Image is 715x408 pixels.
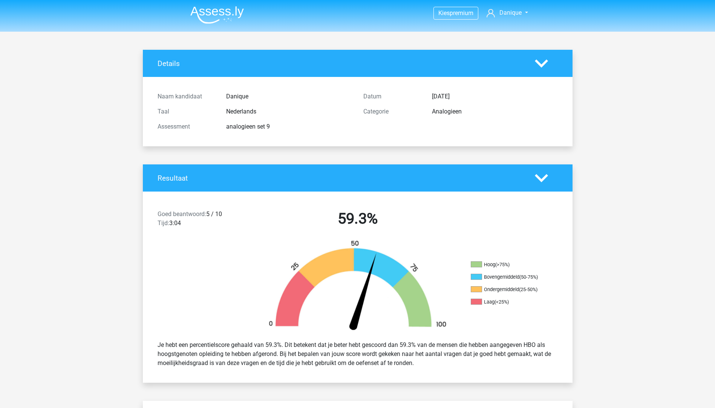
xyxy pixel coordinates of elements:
li: Ondergemiddeld [471,286,546,293]
h4: Details [158,59,524,68]
li: Bovengemiddeld [471,274,546,281]
div: Analogieen [426,107,563,116]
div: Je hebt een percentielscore gehaald van 59.3%. Dit betekent dat je beter hebt gescoord dan 59.3% ... [152,337,563,371]
div: [DATE] [426,92,563,101]
div: analogieen set 9 [220,122,358,131]
span: Tijd: [158,219,169,227]
div: 5 / 10 3:04 [152,210,255,231]
span: Goed beantwoord: [158,210,206,218]
div: Assessment [152,122,220,131]
div: (<25%) [495,299,509,305]
div: Danique [220,92,358,101]
li: Laag [471,299,546,305]
div: (25-50%) [519,287,537,292]
div: Nederlands [220,107,358,116]
img: 59.be30519bd6d4.png [256,240,459,334]
div: Datum [358,92,426,101]
span: Kies [438,9,450,17]
div: Taal [152,107,220,116]
li: Hoog [471,261,546,268]
h4: Resultaat [158,174,524,183]
a: Danique [484,8,531,17]
div: (50-75%) [519,274,538,280]
img: Assessly [190,6,244,24]
div: (>75%) [495,262,510,267]
div: Categorie [358,107,426,116]
span: Danique [499,9,522,16]
div: Naam kandidaat [152,92,220,101]
a: Kiespremium [434,8,478,18]
span: premium [450,9,473,17]
h2: 59.3% [260,210,455,228]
